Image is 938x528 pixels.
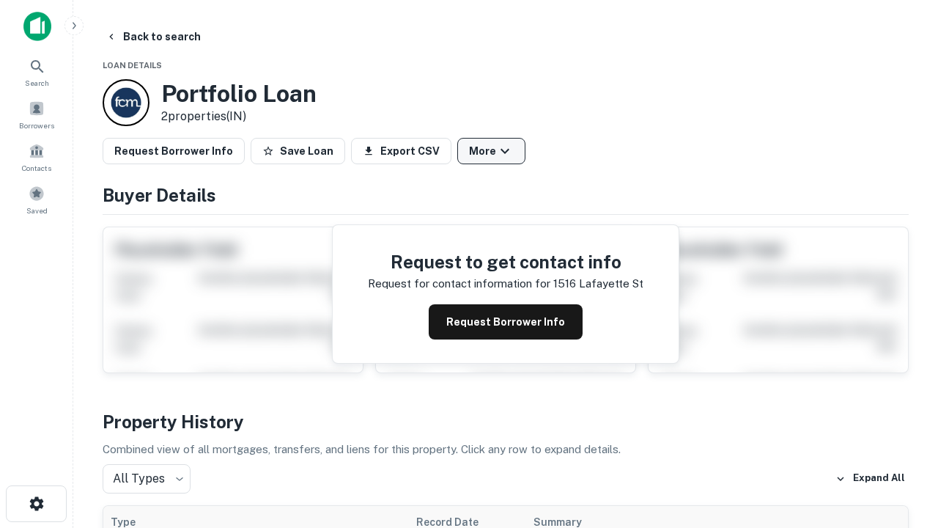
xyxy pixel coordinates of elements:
a: Saved [4,180,69,219]
button: More [457,138,525,164]
a: Borrowers [4,95,69,134]
button: Expand All [832,468,909,490]
p: Request for contact information for [368,275,550,293]
p: Combined view of all mortgages, transfers, and liens for this property. Click any row to expand d... [103,441,909,458]
iframe: Chat Widget [865,411,938,481]
button: Export CSV [351,138,451,164]
span: Contacts [22,162,51,174]
img: capitalize-icon.png [23,12,51,41]
h3: Portfolio Loan [161,80,317,108]
span: Search [25,77,49,89]
a: Search [4,52,69,92]
span: Saved [26,205,48,216]
span: Borrowers [19,120,54,131]
p: 2 properties (IN) [161,108,317,125]
span: Loan Details [103,61,162,70]
h4: Buyer Details [103,182,909,208]
p: 1516 lafayette st [553,275,643,293]
button: Back to search [100,23,207,50]
h4: Property History [103,408,909,435]
div: All Types [103,464,191,494]
button: Request Borrower Info [429,304,583,340]
button: Request Borrower Info [103,138,245,164]
a: Contacts [4,137,69,177]
button: Save Loan [251,138,345,164]
h4: Request to get contact info [368,249,643,275]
